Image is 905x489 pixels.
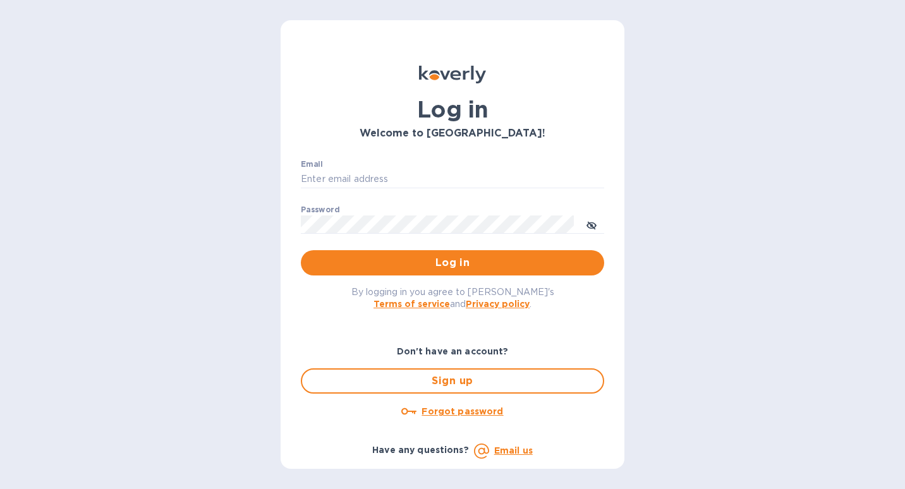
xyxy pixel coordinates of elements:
[466,299,530,309] a: Privacy policy
[301,96,604,123] h1: Log in
[494,445,533,456] a: Email us
[301,128,604,140] h3: Welcome to [GEOGRAPHIC_DATA]!
[351,287,554,309] span: By logging in you agree to [PERSON_NAME]'s and .
[397,346,509,356] b: Don't have an account?
[301,160,323,168] label: Email
[374,299,450,309] a: Terms of service
[301,206,339,214] label: Password
[312,373,593,389] span: Sign up
[372,445,469,455] b: Have any questions?
[301,368,604,394] button: Sign up
[301,250,604,275] button: Log in
[311,255,594,270] span: Log in
[579,212,604,237] button: toggle password visibility
[422,406,503,416] u: Forgot password
[419,66,486,83] img: Koverly
[301,170,604,189] input: Enter email address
